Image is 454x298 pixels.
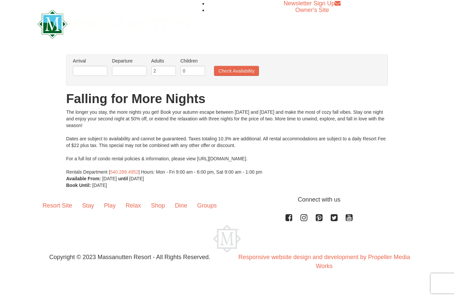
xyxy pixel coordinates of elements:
label: Children [180,58,205,64]
a: Play [99,195,121,216]
button: Check Availability [214,66,259,76]
h1: Falling for More Nights [66,92,388,105]
a: Responsive website design and development by Propeller Media Works [238,254,410,269]
span: [DATE] [129,176,144,181]
div: The longer you stay, the more nights you get! Book your autumn escape between [DATE] and [DATE] a... [66,109,388,175]
strong: Book Until: [66,183,91,188]
strong: until [118,176,128,181]
label: Arrival [73,58,107,64]
span: [DATE] [102,176,117,181]
p: Connect with us [38,195,416,204]
a: Shop [146,195,170,216]
a: Owner's Site [295,7,329,13]
a: 540.289.4952 [110,169,139,175]
a: Stay [77,195,99,216]
span: [DATE] [92,183,107,188]
a: Relax [121,195,146,216]
a: Resort Site [38,195,77,216]
img: Massanutten Resort Logo [213,225,241,253]
a: Groups [192,195,222,216]
label: Departure [112,58,147,64]
img: Massanutten Resort Logo [38,10,190,39]
a: Dine [170,195,192,216]
a: Massanutten Resort [38,15,190,31]
p: Copyright © 2023 Massanutten Resort - All Rights Reserved. [33,253,227,262]
strong: Available From: [66,176,101,181]
label: Adults [151,58,176,64]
